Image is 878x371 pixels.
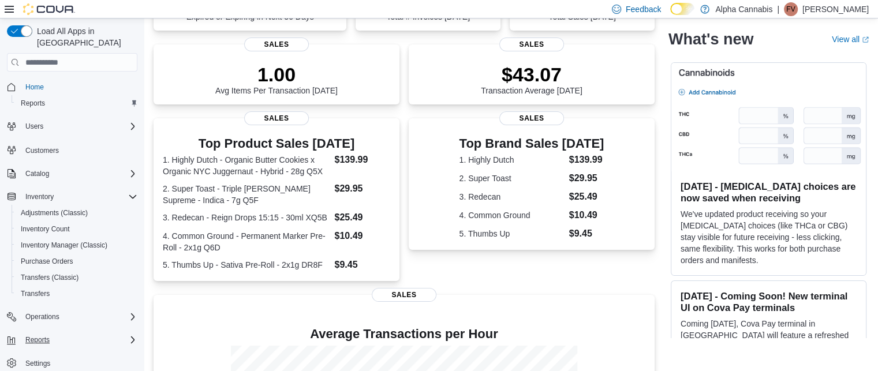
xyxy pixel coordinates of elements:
a: Adjustments (Classic) [16,206,92,220]
span: Customers [21,143,137,157]
dt: 3. Redecan [459,191,565,203]
span: Users [25,122,43,131]
button: Inventory Manager (Classic) [12,237,142,253]
button: Adjustments (Classic) [12,205,142,221]
dd: $139.99 [569,153,604,167]
button: Operations [21,310,64,324]
dt: 2. Super Toast [459,173,565,184]
dd: $9.45 [334,258,390,272]
p: 1.00 [215,63,338,86]
span: Adjustments (Classic) [16,206,137,220]
span: Inventory Count [16,222,137,236]
img: Cova [23,3,75,15]
span: Reports [25,335,50,344]
span: Sales [244,38,309,51]
dt: 5. Thumbs Up [459,228,565,239]
dd: $25.49 [569,190,604,204]
h3: [DATE] - [MEDICAL_DATA] choices are now saved when receiving [681,181,857,204]
span: Reports [21,333,137,347]
dt: 5. Thumbs Up - Sativa Pre-Roll - 2x1g DR8F [163,259,330,271]
a: Purchase Orders [16,254,78,268]
span: Sales [244,111,309,125]
button: Inventory [21,190,58,204]
dd: $9.45 [569,227,604,241]
div: Transaction Average [DATE] [481,63,582,95]
button: Inventory [2,189,142,205]
span: Home [25,83,44,92]
button: Reports [2,332,142,348]
h3: Top Product Sales [DATE] [163,137,390,151]
dd: $10.49 [569,208,604,222]
dd: $139.99 [334,153,390,167]
button: Catalog [2,166,142,182]
a: Inventory Count [16,222,74,236]
p: $43.07 [481,63,582,86]
dt: 4. Common Ground - Permanent Marker Pre-Roll - 2x1g Q6D [163,230,330,253]
dt: 2. Super Toast - Triple [PERSON_NAME] Supreme - Indica - 7g Q5F [163,183,330,206]
input: Dark Mode [670,3,694,15]
button: Inventory Count [12,221,142,237]
dd: $10.49 [334,229,390,243]
span: Transfers (Classic) [21,273,79,282]
span: FV [786,2,795,16]
a: Home [21,80,48,94]
button: Reports [12,95,142,111]
button: Users [21,119,48,133]
span: Purchase Orders [16,254,137,268]
button: Purchase Orders [12,253,142,269]
svg: External link [862,36,869,43]
h3: [DATE] - Coming Soon! New terminal UI on Cova Pay terminals [681,290,857,313]
a: View allExternal link [832,35,869,44]
span: Sales [499,38,564,51]
a: Customers [21,144,63,158]
span: Sales [372,288,436,302]
dd: $29.95 [569,171,604,185]
p: [PERSON_NAME] [802,2,869,16]
a: Settings [21,357,55,370]
dt: 1. Highly Dutch [459,154,565,166]
p: We've updated product receiving so your [MEDICAL_DATA] choices (like THCa or CBG) stay visible fo... [681,208,857,266]
button: Transfers [12,286,142,302]
p: | [777,2,779,16]
p: Coming [DATE], Cova Pay terminal in [GEOGRAPHIC_DATA] will feature a refreshed user interface des... [681,318,857,364]
span: Inventory Manager (Classic) [21,241,107,250]
span: Inventory Manager (Classic) [16,238,137,252]
span: Inventory [25,192,54,201]
span: Inventory Count [21,224,70,234]
span: Operations [25,312,59,321]
span: Purchase Orders [21,257,73,266]
span: Load All Apps in [GEOGRAPHIC_DATA] [32,25,137,48]
span: Transfers [16,287,137,301]
span: Home [21,80,137,94]
button: Users [2,118,142,134]
div: Francis Villeneuve [784,2,798,16]
div: Avg Items Per Transaction [DATE] [215,63,338,95]
dt: 1. Highly Dutch - Organic Butter Cookies x Organic NYC Juggernaut - Hybrid - 28g Q5X [163,154,330,177]
button: Home [2,78,142,95]
button: Operations [2,309,142,325]
dd: $25.49 [334,211,390,224]
span: Inventory [21,190,137,204]
span: Sales [499,111,564,125]
span: Adjustments (Classic) [21,208,88,218]
a: Inventory Manager (Classic) [16,238,112,252]
span: Customers [25,146,59,155]
a: Transfers [16,287,54,301]
dt: 4. Common Ground [459,209,565,221]
button: Reports [21,333,54,347]
span: Users [21,119,137,133]
a: Transfers (Classic) [16,271,83,284]
button: Customers [2,141,142,158]
span: Operations [21,310,137,324]
dt: 3. Redecan - Reign Drops 15:15 - 30ml XQ5B [163,212,330,223]
span: Transfers (Classic) [16,271,137,284]
a: Reports [16,96,50,110]
span: Settings [25,359,50,368]
h2: What's new [668,30,753,48]
span: Settings [21,356,137,370]
span: Reports [21,99,45,108]
dd: $29.95 [334,182,390,196]
span: Feedback [626,3,661,15]
p: Alpha Cannabis [715,2,772,16]
span: Catalog [25,169,49,178]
